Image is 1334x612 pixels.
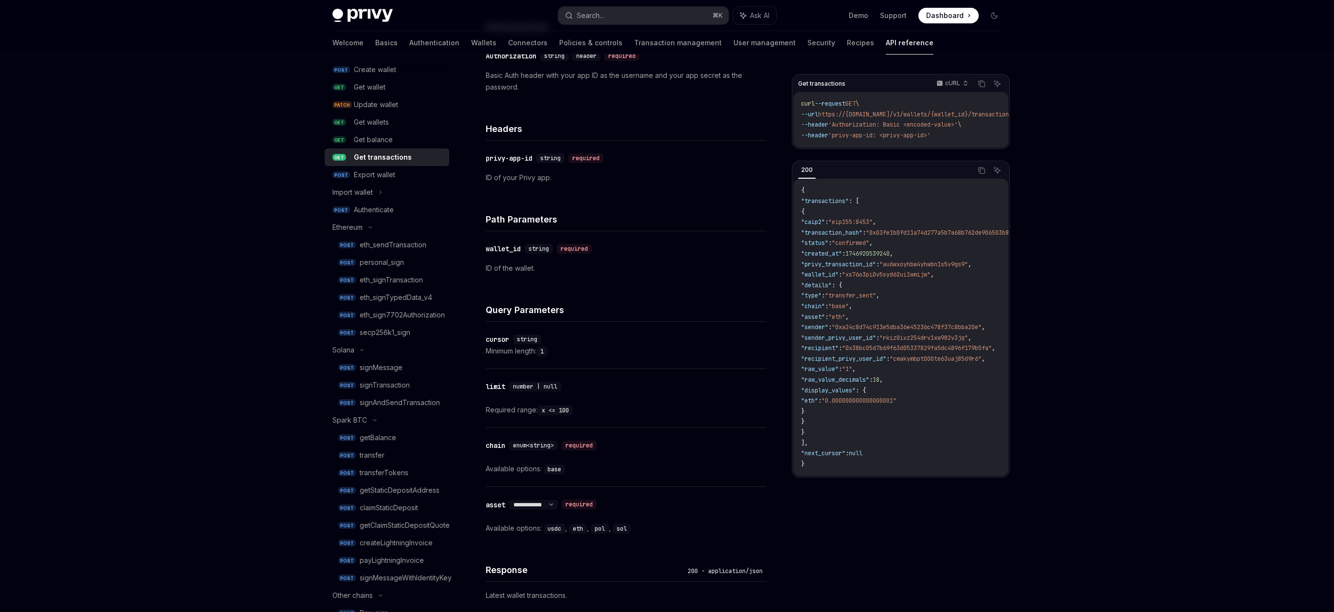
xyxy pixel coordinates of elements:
span: "raw_value_decimals" [801,376,869,384]
span: , [968,334,971,342]
span: "details" [801,281,832,289]
span: "asset" [801,313,825,321]
span: POST [338,277,356,284]
span: "0xa24c8d74c913e5dba36e45236c478f37c8bba20e" [832,323,982,331]
span: POST [338,469,356,477]
a: GETGet balance [325,131,449,148]
div: payLightningInvoice [360,555,424,566]
span: Get transactions [798,80,845,88]
div: Solana [332,344,354,356]
div: wallet_id [486,244,521,254]
div: Authorization [486,51,536,61]
div: Required range: [486,404,767,416]
span: --header [801,121,828,129]
span: { [801,186,804,194]
span: "raw_value" [801,365,839,373]
span: 18 [873,376,879,384]
span: POST [338,539,356,547]
span: POST [338,294,356,301]
span: number | null [513,383,557,390]
span: GET [332,136,346,144]
div: Search... [577,10,604,21]
span: : [822,292,825,299]
div: personal_sign [360,257,404,268]
span: POST [338,382,356,389]
span: ⌘ K [713,12,723,19]
span: "type" [801,292,822,299]
div: eth_sign7702Authorization [360,309,445,321]
span: : [862,229,866,237]
a: GETGet transactions [325,148,449,166]
div: Authenticate [354,204,394,216]
h4: Headers [486,122,767,135]
span: , [873,218,876,226]
a: POSTgetClaimStaticDepositQuote [325,517,449,534]
a: Dashboard [918,8,979,23]
div: required [604,51,640,61]
span: --request [815,100,845,108]
a: POSTeth_sendTransaction [325,236,449,254]
span: : [845,449,849,457]
div: Minimum length: [486,345,767,357]
span: --header [801,131,828,139]
div: limit [486,382,505,391]
span: 'Authorization: Basic <encoded-value>' [828,121,958,129]
a: POSTgetBalance [325,429,449,446]
span: string [517,335,537,343]
a: Basics [375,31,398,55]
span: Ask AI [750,11,769,20]
span: POST [338,329,356,336]
span: : [876,260,879,268]
span: "0x03fe1b0fd11a74d277a5b7a68b762de906503b82cbce2fc791250fd2b77cf137" [866,229,1097,237]
span: : [ [849,197,859,205]
p: ID of your Privy app. [486,172,767,184]
a: POSTeth_sign7702Authorization [325,306,449,324]
span: 1746920539240 [845,250,890,258]
div: required [557,244,592,254]
span: : [825,302,828,310]
div: Update wallet [354,99,398,111]
span: , [845,313,849,321]
h4: Response [486,563,684,576]
div: signMessage [360,362,402,373]
span: GET [332,119,346,126]
code: pol [591,524,609,534]
span: header [576,52,597,60]
div: privy-app-id [486,153,532,163]
div: Get transactions [354,151,412,163]
span: "display_values" [801,387,856,394]
button: Ask AI [991,77,1004,90]
a: User management [733,31,796,55]
span: "xs76o3pi0v5syd62ui1wmijw" [842,271,931,278]
a: Security [807,31,835,55]
div: , [591,522,613,534]
a: POSTtransfer [325,446,449,464]
a: Demo [849,11,868,20]
a: GETGet wallets [325,113,449,131]
div: Other chains [332,590,373,601]
div: eth_signTypedData_v4 [360,292,432,303]
div: transfer [360,449,384,461]
span: POST [338,434,356,442]
div: Get wallets [354,116,389,128]
span: : [825,218,828,226]
span: : [839,344,842,352]
span: GET [332,84,346,91]
span: GET [845,100,856,108]
span: POST [338,364,356,371]
img: dark logo [332,9,393,22]
div: Get balance [354,134,393,146]
span: "1" [842,365,852,373]
span: 'privy-app-id: <privy-app-id>' [828,131,931,139]
span: "rkiz0ivz254drv1xw982v3jq" [879,334,968,342]
span: : [839,271,842,278]
a: Connectors [508,31,548,55]
span: "eth" [801,397,818,405]
span: POST [338,312,356,319]
div: Available options: [486,463,767,475]
div: 200 - application/json [684,566,767,576]
span: , [968,260,971,268]
span: "created_at" [801,250,842,258]
p: ID of the wallet. [486,262,767,274]
span: "caip2" [801,218,825,226]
